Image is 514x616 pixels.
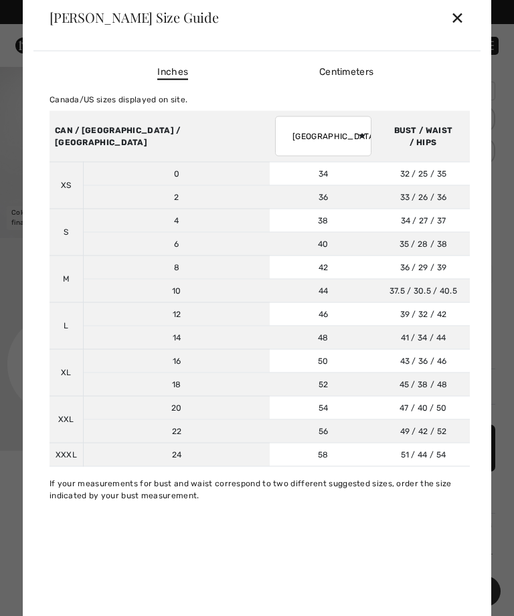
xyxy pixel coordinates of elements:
span: 35 / 28 / 38 [400,239,448,248]
td: 54 [270,396,377,419]
span: 37.5 / 30.5 / 40.5 [390,286,457,295]
td: 20 [83,396,270,419]
td: 16 [83,349,270,373]
td: 34 [270,162,377,185]
td: XL [50,349,83,396]
span: 36 / 29 / 39 [400,262,447,272]
div: [PERSON_NAME] Size Guide [50,11,219,24]
td: 14 [83,326,270,349]
td: 52 [270,373,377,396]
td: M [50,255,83,302]
td: 48 [270,326,377,349]
td: 46 [270,302,377,326]
div: Canada/US sizes displayed on site. [50,93,470,105]
span: 45 / 38 / 48 [400,379,448,389]
td: 4 [83,209,270,232]
td: XXXL [50,443,83,466]
span: 51 / 44 / 54 [401,449,446,459]
span: Help [31,9,58,21]
td: 50 [270,349,377,373]
div: If your measurements for bust and waist correspond to two different suggested sizes, order the si... [50,477,470,501]
td: 6 [83,232,270,255]
span: Centimeters [319,66,373,77]
span: 34 / 27 / 37 [401,215,446,225]
span: 39 / 32 / 42 [400,309,447,318]
td: 10 [83,279,270,302]
td: L [50,302,83,349]
div: ✕ [450,3,464,31]
td: 36 [270,185,377,209]
span: 43 / 36 / 46 [400,356,447,365]
td: 2 [83,185,270,209]
td: S [50,209,83,255]
td: 44 [270,279,377,302]
span: 33 / 26 / 36 [400,192,447,201]
td: 40 [270,232,377,255]
td: 12 [83,302,270,326]
span: 41 / 34 / 44 [401,332,446,342]
td: XXL [50,396,83,443]
td: 42 [270,255,377,279]
th: CAN / [GEOGRAPHIC_DATA] / [GEOGRAPHIC_DATA] [50,110,270,162]
span: 47 / 40 / 50 [400,403,447,412]
span: Inches [157,64,188,80]
span: 32 / 25 / 35 [400,169,447,178]
td: 56 [270,419,377,443]
td: 38 [270,209,377,232]
span: 49 / 42 / 52 [400,426,447,435]
td: 0 [83,162,270,185]
td: 8 [83,255,270,279]
th: BUST / WAIST / HIPS [377,110,470,162]
td: 18 [83,373,270,396]
td: 58 [270,443,377,466]
td: 22 [83,419,270,443]
td: 24 [83,443,270,466]
td: XS [50,162,83,209]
